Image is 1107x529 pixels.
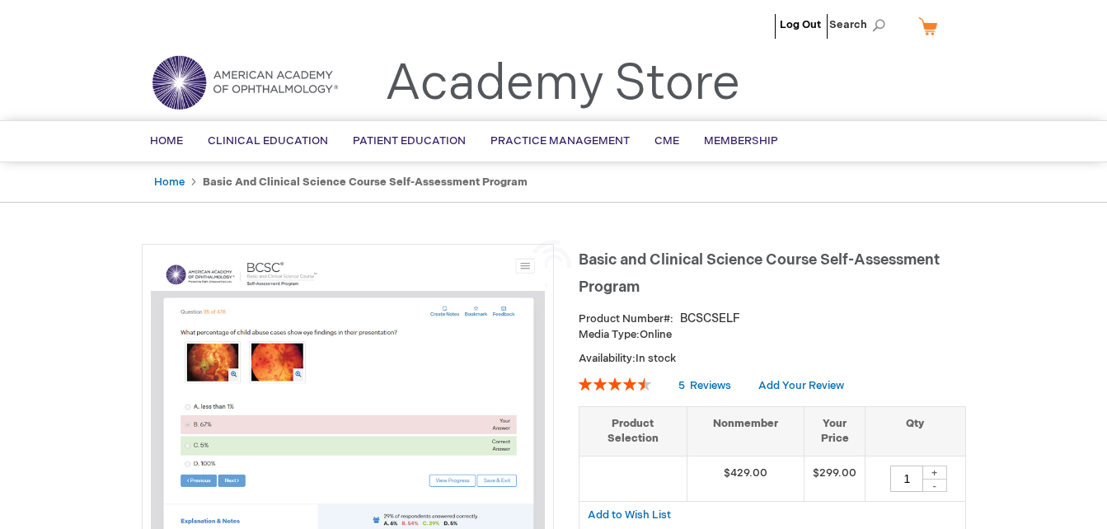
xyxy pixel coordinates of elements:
[687,456,804,501] td: $429.00
[678,379,734,392] a: 5 Reviews
[588,508,671,522] a: Add to Wish List
[680,311,740,327] div: BCSCSELF
[579,312,673,325] strong: Product Number
[579,406,687,456] th: Product Selection
[678,379,685,392] span: 5
[154,176,185,189] a: Home
[829,8,892,41] span: Search
[758,379,844,392] a: Add Your Review
[353,134,466,147] span: Patient Education
[588,508,671,522] span: Add to Wish List
[150,134,183,147] span: Home
[579,327,966,343] p: Online
[636,352,676,365] span: In stock
[704,134,778,147] span: Membership
[654,134,679,147] span: CME
[579,351,966,367] p: Availability:
[804,406,865,456] th: Your Price
[203,176,528,189] strong: Basic and Clinical Science Course Self-Assessment Program
[385,54,740,114] a: Academy Store
[922,466,947,480] div: +
[687,406,804,456] th: Nonmember
[690,379,731,392] span: Reviews
[865,406,965,456] th: Qty
[922,479,947,492] div: -
[579,251,940,296] span: Basic and Clinical Science Course Self-Assessment Program
[579,377,651,391] div: 92%
[780,18,821,31] a: Log Out
[804,456,865,501] td: $299.00
[208,134,328,147] span: Clinical Education
[579,328,640,341] strong: Media Type:
[890,466,923,492] input: Qty
[490,134,630,147] span: Practice Management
